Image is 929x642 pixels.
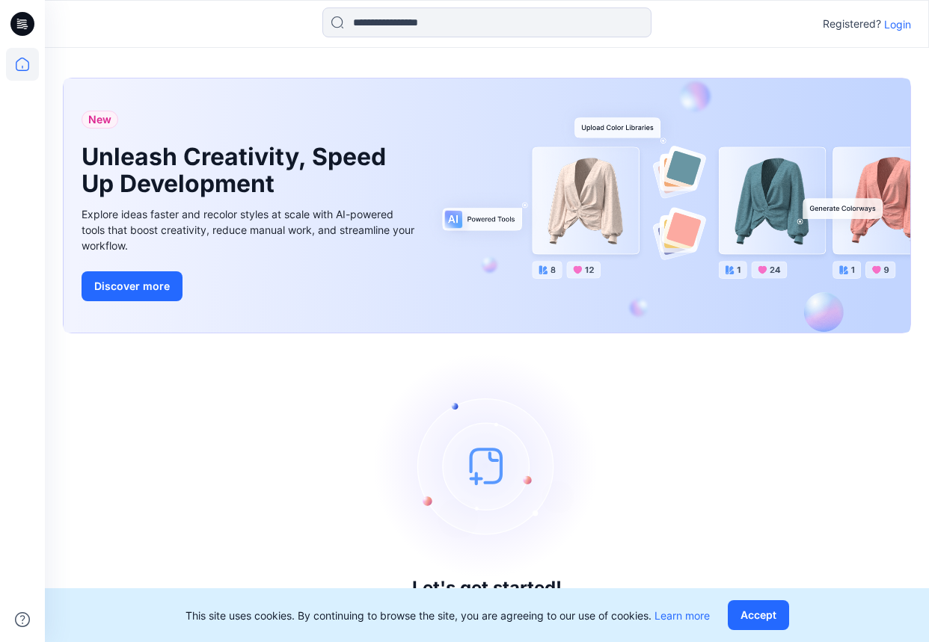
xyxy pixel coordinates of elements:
img: empty-state-image.svg [375,354,599,578]
a: Discover more [82,271,418,301]
p: Login [884,16,911,32]
div: Explore ideas faster and recolor styles at scale with AI-powered tools that boost creativity, red... [82,206,418,253]
button: Accept [728,600,789,630]
p: This site uses cookies. By continuing to browse the site, you are agreeing to our use of cookies. [186,608,710,623]
h3: Let's get started! [412,578,562,599]
span: New [88,111,111,129]
a: Learn more [654,609,710,622]
p: Registered? [823,15,881,33]
h1: Unleash Creativity, Speed Up Development [82,143,396,197]
button: Discover more [82,271,183,301]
